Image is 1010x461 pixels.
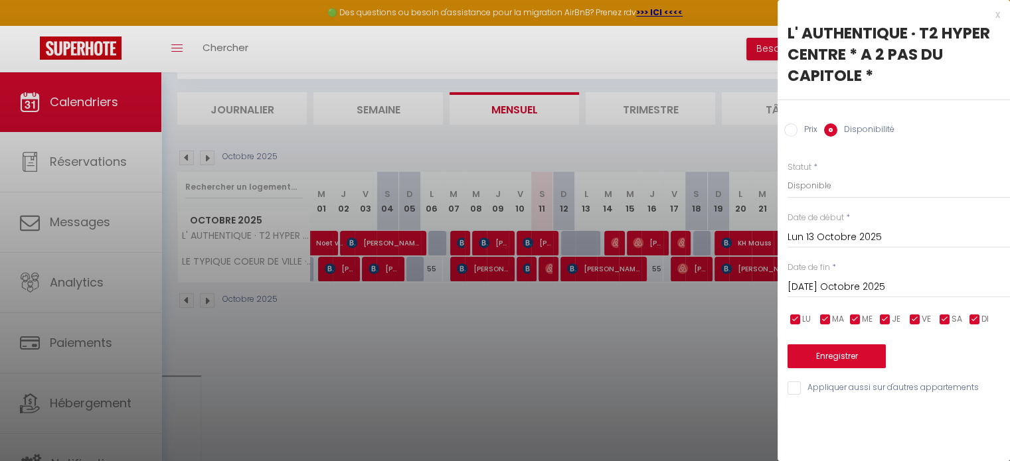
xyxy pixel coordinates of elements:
button: Enregistrer [788,344,886,368]
label: Date de début [788,212,844,224]
div: x [778,7,1000,23]
span: LU [802,313,811,326]
label: Prix [798,123,817,138]
div: L' AUTHENTIQUE · T2 HYPER CENTRE * A 2 PAS DU CAPITOLE * [788,23,1000,86]
span: VE [922,313,931,326]
label: Date de fin [788,261,830,274]
span: MA [832,313,844,326]
span: JE [892,313,900,326]
label: Statut [788,161,811,174]
span: ME [862,313,873,326]
span: SA [952,313,962,326]
span: DI [981,313,989,326]
label: Disponibilité [837,123,894,138]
